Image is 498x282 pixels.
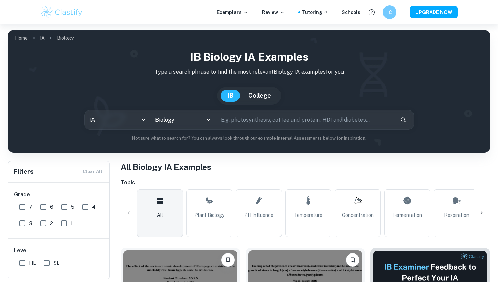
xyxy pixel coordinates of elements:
[194,211,224,219] span: Plant Biology
[14,191,105,199] h6: Grade
[50,203,53,211] span: 6
[14,68,484,76] p: Type a search phrase to find the most relevant Biology IA examples for you
[121,178,490,187] h6: Topic
[71,220,73,227] span: 1
[346,253,359,267] button: Bookmark
[294,211,323,219] span: Temperature
[217,8,248,16] p: Exemplars
[341,8,360,16] a: Schools
[302,8,328,16] a: Tutoring
[121,161,490,173] h1: All Biology IA Examples
[14,49,484,65] h1: IB Biology IA examples
[8,30,490,153] img: profile cover
[14,247,105,255] h6: Level
[29,259,36,267] span: HL
[221,253,235,267] button: Bookmark
[54,259,59,267] span: SL
[244,211,273,219] span: pH Influence
[221,90,240,102] button: IB
[15,33,28,43] a: Home
[14,135,484,142] p: Not sure what to search for? You can always look through our example Internal Assessments below f...
[386,8,394,16] h6: IC
[29,203,32,211] span: 7
[85,110,150,129] div: IA
[29,220,32,227] span: 3
[204,115,213,125] button: Open
[262,8,285,16] p: Review
[50,220,53,227] span: 2
[57,34,74,42] p: Biology
[40,5,83,19] img: Clastify logo
[342,211,374,219] span: Concentration
[14,167,34,176] h6: Filters
[383,5,396,19] button: IC
[157,211,163,219] span: All
[92,203,96,211] span: 4
[397,114,409,126] button: Search
[366,6,377,18] button: Help and Feedback
[216,110,395,129] input: E.g. photosynthesis, coffee and protein, HDI and diabetes...
[392,211,422,219] span: Fermentation
[71,203,74,211] span: 5
[444,211,469,219] span: Respiration
[410,6,458,18] button: UPGRADE NOW
[40,33,45,43] a: IA
[242,90,278,102] button: College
